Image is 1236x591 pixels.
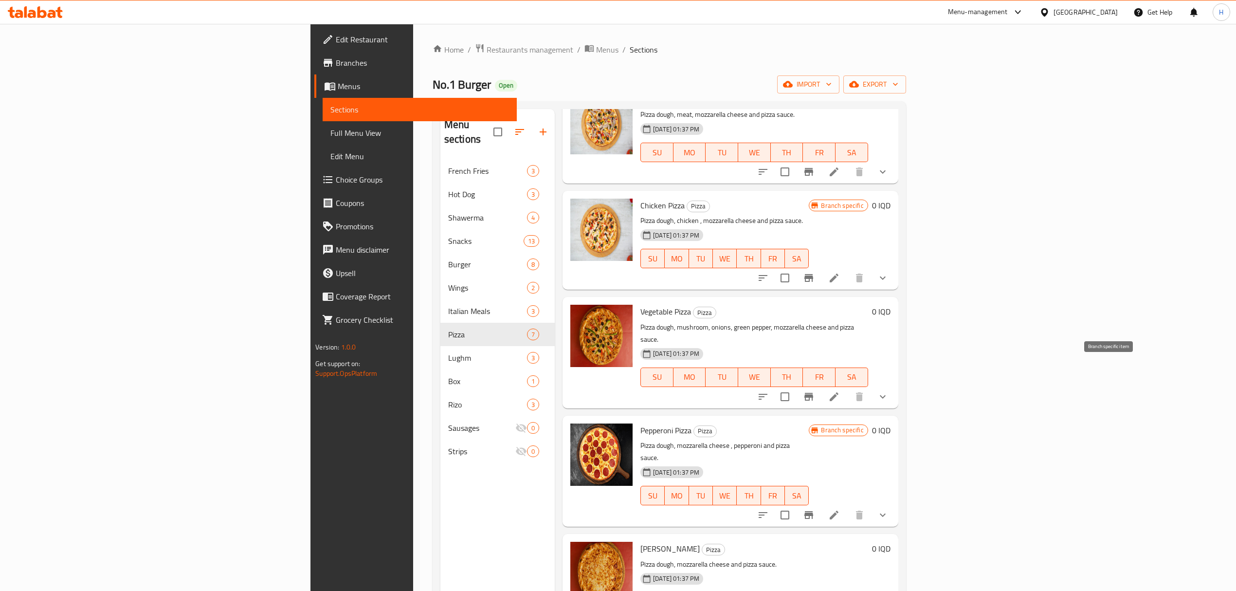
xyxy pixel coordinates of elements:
div: Pizza7 [440,323,555,346]
a: Grocery Checklist [314,308,517,332]
span: Italian Meals [448,305,527,317]
div: Burger [448,259,527,270]
span: Pepperoni Pizza [640,423,691,438]
span: SA [789,252,805,266]
p: Pizza dough, meat, mozzarella cheese and pizza sauce. [640,109,868,121]
span: MO [677,370,702,384]
span: Pizza [448,329,527,340]
span: Branch specific [817,425,867,435]
span: 3 [527,166,539,176]
button: SA [836,143,868,162]
button: WE [738,368,771,387]
span: MO [677,146,702,160]
span: Edit Menu [330,150,509,162]
div: items [527,259,539,270]
button: FR [761,486,785,505]
button: SA [836,368,868,387]
a: Edit Restaurant [314,28,517,51]
button: delete [848,385,871,408]
span: WE [717,489,733,503]
svg: Show Choices [877,509,889,521]
span: Coupons [336,197,509,209]
span: Select to update [775,387,795,407]
span: 4 [527,213,539,222]
button: FR [803,368,836,387]
button: show more [871,266,894,290]
svg: Inactive section [515,422,527,434]
span: Box [448,375,527,387]
div: items [527,445,539,457]
span: French Fries [448,165,527,177]
a: Promotions [314,215,517,238]
span: Edit Restaurant [336,34,509,45]
p: Pizza dough, mozzarella cheese , pepperoni and pizza sauce. [640,440,809,464]
span: Snacks [448,235,524,247]
span: 8 [527,260,539,269]
div: Rizo3 [440,393,555,416]
div: items [527,352,539,364]
div: Italian Meals3 [440,299,555,323]
button: WE [738,143,771,162]
span: Vegetable Pizza [640,304,691,319]
button: TU [706,368,738,387]
button: SU [640,249,665,268]
span: SU [645,370,670,384]
span: export [851,78,898,91]
a: Restaurants management [475,43,573,56]
span: 7 [527,330,539,339]
p: Pizza dough, chicken , mozzarella cheese and pizza sauce. [640,215,809,227]
span: 3 [527,190,539,199]
span: Wings [448,282,527,294]
div: Snacks13 [440,229,555,253]
div: Hot Dog [448,188,527,200]
div: items [527,375,539,387]
div: items [527,422,539,434]
div: Strips0 [440,440,555,463]
span: 3 [527,307,539,316]
nav: Menu sections [440,155,555,467]
span: Coverage Report [336,291,509,302]
span: import [785,78,832,91]
span: [DATE] 01:37 PM [649,231,703,240]
button: SA [785,249,809,268]
svg: Show Choices [877,166,889,178]
span: MO [669,489,685,503]
span: Menus [596,44,618,55]
button: sort-choices [751,160,775,184]
span: SU [645,252,661,266]
button: delete [848,160,871,184]
button: sort-choices [751,503,775,527]
span: 2 [527,283,539,293]
button: delete [848,266,871,290]
span: Sections [630,44,657,55]
span: Menus [338,80,509,92]
span: [DATE] 01:37 PM [649,574,703,583]
button: TH [737,249,761,268]
button: SA [785,486,809,505]
button: TH [737,486,761,505]
span: Get support on: [315,357,360,370]
span: FR [807,370,832,384]
div: Pizza [687,201,710,212]
span: WE [717,252,733,266]
span: 0 [527,447,539,456]
button: MO [673,143,706,162]
p: Pizza dough, mozzarella cheese and pizza sauce. [640,558,868,571]
a: Choice Groups [314,168,517,191]
span: FR [765,252,781,266]
span: Choice Groups [336,174,509,185]
a: Edit menu item [828,509,840,521]
div: Box1 [440,369,555,393]
div: Sausages0 [440,416,555,440]
div: items [527,212,539,223]
span: SU [645,489,661,503]
span: Restaurants management [487,44,573,55]
span: 13 [524,237,539,246]
a: Menu disclaimer [314,238,517,261]
p: Pizza dough, mushroom, onions, green pepper, mozzarella cheese and pizza sauce. [640,321,868,346]
h6: 0 IQD [872,424,891,437]
span: 3 [527,400,539,409]
svg: Show Choices [877,391,889,403]
div: Rizo [448,399,527,410]
svg: Inactive section [515,445,527,457]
